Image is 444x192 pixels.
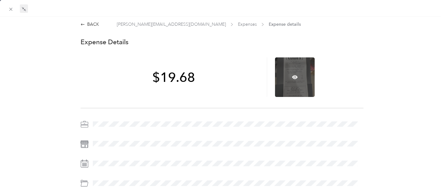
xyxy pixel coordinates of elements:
[81,21,99,28] div: BACK
[269,21,301,28] span: Expense details
[152,71,195,84] span: $19.68
[238,21,257,28] span: Expenses
[81,38,128,46] p: Expense Details
[117,21,226,28] span: [PERSON_NAME][EMAIL_ADDRESS][DOMAIN_NAME]
[409,157,444,192] iframe: Everlance-gr Chat Button Frame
